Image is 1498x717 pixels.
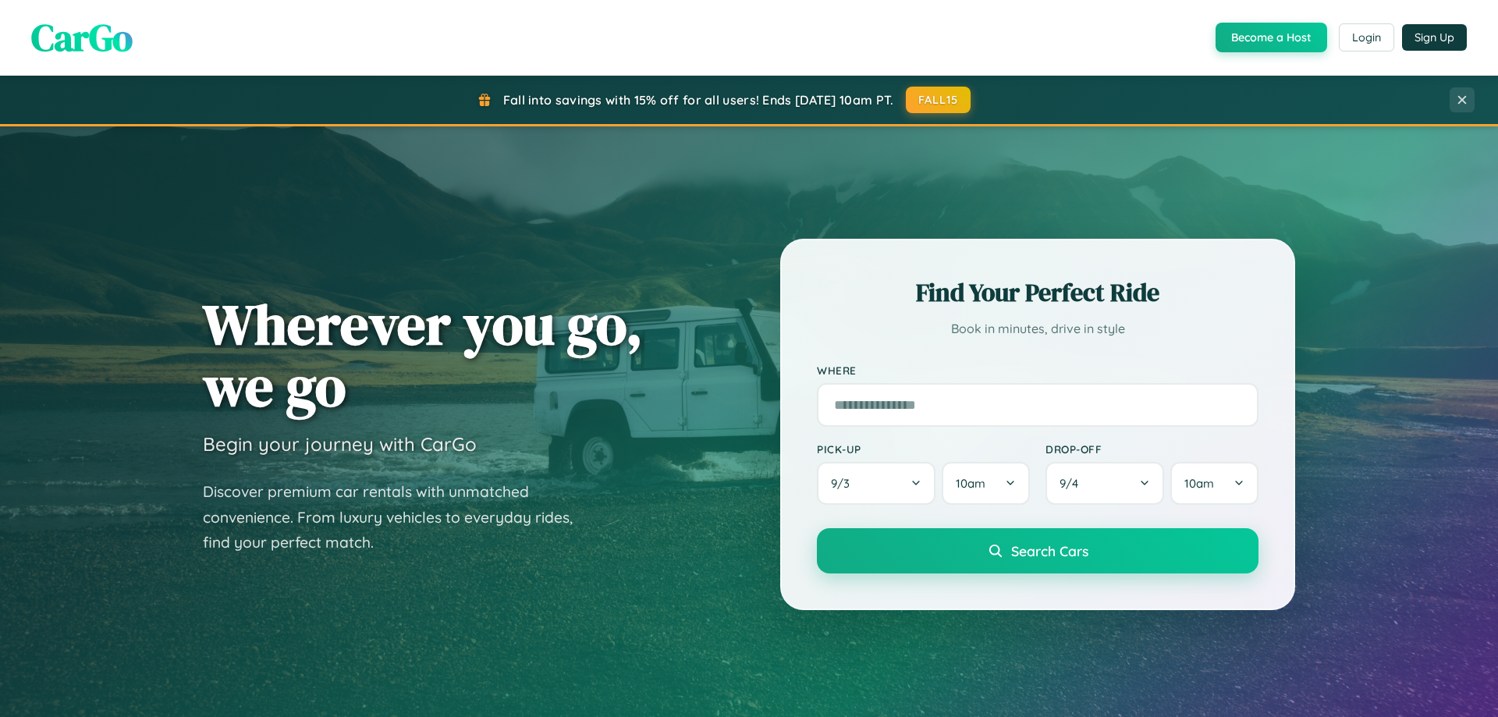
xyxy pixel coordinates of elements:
[817,442,1030,456] label: Pick-up
[1216,23,1327,52] button: Become a Host
[1184,476,1214,491] span: 10am
[203,479,593,555] p: Discover premium car rentals with unmatched convenience. From luxury vehicles to everyday rides, ...
[817,462,935,505] button: 9/3
[817,275,1258,310] h2: Find Your Perfect Ride
[1011,542,1088,559] span: Search Cars
[906,87,971,113] button: FALL15
[31,12,133,63] span: CarGo
[817,318,1258,340] p: Book in minutes, drive in style
[942,462,1030,505] button: 10am
[503,92,894,108] span: Fall into savings with 15% off for all users! Ends [DATE] 10am PT.
[1170,462,1258,505] button: 10am
[1060,476,1086,491] span: 9 / 4
[203,432,477,456] h3: Begin your journey with CarGo
[831,476,857,491] span: 9 / 3
[817,528,1258,573] button: Search Cars
[1045,462,1164,505] button: 9/4
[817,364,1258,377] label: Where
[956,476,985,491] span: 10am
[203,293,643,417] h1: Wherever you go, we go
[1045,442,1258,456] label: Drop-off
[1339,23,1394,51] button: Login
[1402,24,1467,51] button: Sign Up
